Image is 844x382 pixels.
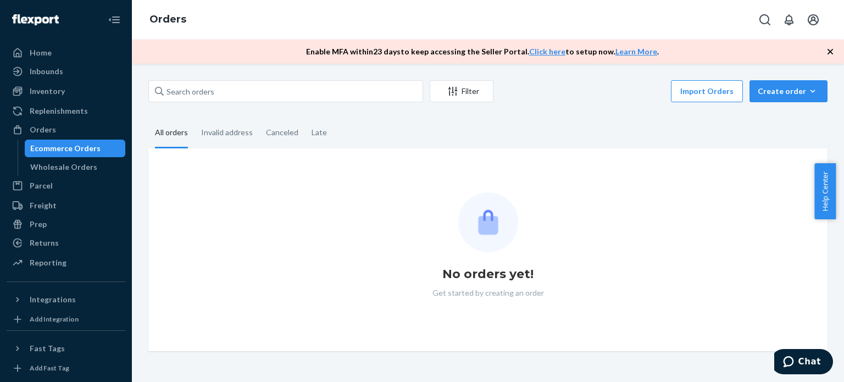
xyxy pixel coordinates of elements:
a: Home [7,44,125,62]
button: Help Center [814,163,836,219]
a: Learn More [615,47,657,56]
div: Orders [30,124,56,135]
a: Orders [7,121,125,139]
a: Prep [7,215,125,233]
img: Empty list [458,192,518,252]
button: Close Navigation [103,9,125,31]
div: Inbounds [30,66,63,77]
div: Parcel [30,180,53,191]
div: Invalid address [201,118,253,147]
div: Create order [758,86,819,97]
a: Orders [149,13,186,25]
div: All orders [155,118,188,148]
div: Inventory [30,86,65,97]
a: Returns [7,234,125,252]
div: Fast Tags [30,343,65,354]
button: Open notifications [778,9,800,31]
p: Get started by creating an order [432,287,544,298]
iframe: Ouvre un widget dans lequel vous pouvez chatter avec l’un de nos agents [774,349,833,377]
div: Ecommerce Orders [30,143,101,154]
div: Prep [30,219,47,230]
p: Enable MFA within 23 days to keep accessing the Seller Portal. to setup now. . [306,46,659,57]
a: Parcel [7,177,125,195]
button: Fast Tags [7,340,125,357]
a: Click here [529,47,565,56]
div: Wholesale Orders [30,162,97,173]
div: Freight [30,200,57,211]
button: Create order [749,80,828,102]
button: Open Search Box [754,9,776,31]
button: Import Orders [671,80,743,102]
div: Home [30,47,52,58]
button: Integrations [7,291,125,308]
div: Add Fast Tag [30,363,69,373]
a: Ecommerce Orders [25,140,126,157]
a: Add Fast Tag [7,362,125,375]
div: Integrations [30,294,76,305]
div: Late [312,118,327,147]
a: Add Integration [7,313,125,326]
button: Open account menu [802,9,824,31]
div: Canceled [266,118,298,147]
ol: breadcrumbs [141,4,195,36]
a: Replenishments [7,102,125,120]
div: Filter [430,86,493,97]
a: Inventory [7,82,125,100]
img: Flexport logo [12,14,59,25]
div: Returns [30,237,59,248]
div: Add Integration [30,314,79,324]
h1: No orders yet! [442,265,534,283]
a: Wholesale Orders [25,158,126,176]
input: Search orders [148,80,423,102]
div: Replenishments [30,106,88,117]
a: Freight [7,197,125,214]
a: Inbounds [7,63,125,80]
button: Filter [430,80,493,102]
a: Reporting [7,254,125,272]
div: Reporting [30,257,66,268]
